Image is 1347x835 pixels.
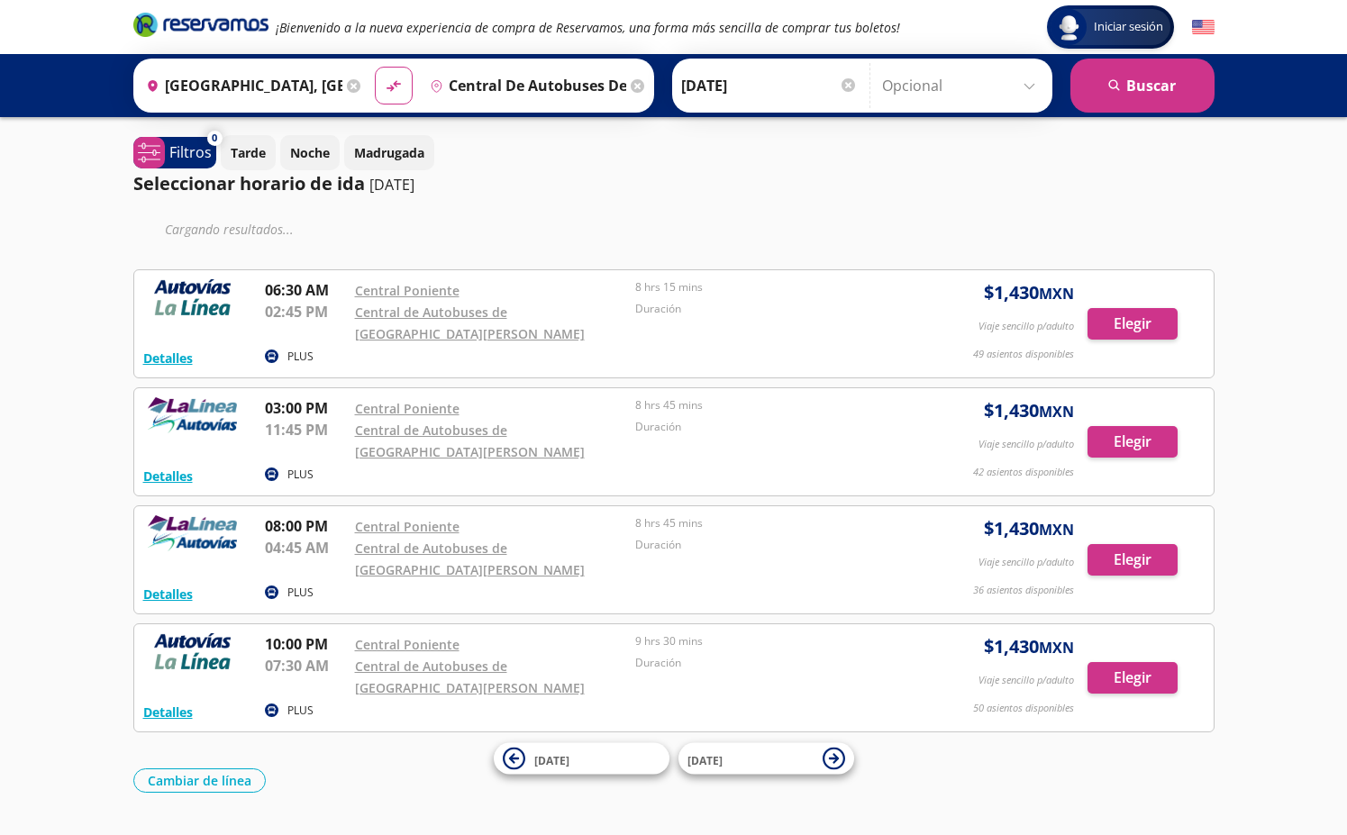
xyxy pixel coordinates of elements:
[169,141,212,163] p: Filtros
[635,655,907,671] p: Duración
[344,135,434,170] button: Madrugada
[143,397,242,433] img: RESERVAMOS
[687,752,723,767] span: [DATE]
[423,63,626,108] input: Buscar Destino
[265,397,346,419] p: 03:00 PM
[1088,308,1178,340] button: Elegir
[1039,520,1074,540] small: MXN
[1088,426,1178,458] button: Elegir
[635,537,907,553] p: Duración
[133,137,216,168] button: 0Filtros
[143,585,193,604] button: Detalles
[265,633,346,655] p: 10:00 PM
[355,304,585,342] a: Central de Autobuses de [GEOGRAPHIC_DATA][PERSON_NAME]
[1039,284,1074,304] small: MXN
[681,63,858,108] input: Elegir Fecha
[355,636,460,653] a: Central Poniente
[265,279,346,301] p: 06:30 AM
[143,279,242,315] img: RESERVAMOS
[978,555,1074,570] p: Viaje sencillo p/adulto
[494,743,669,775] button: [DATE]
[133,768,266,793] button: Cambiar de línea
[143,515,242,551] img: RESERVAMOS
[355,540,585,578] a: Central de Autobuses de [GEOGRAPHIC_DATA][PERSON_NAME]
[882,63,1043,108] input: Opcional
[276,19,900,36] em: ¡Bienvenido a la nueva experiencia de compra de Reservamos, una forma más sencilla de comprar tus...
[143,467,193,486] button: Detalles
[290,143,330,162] p: Noche
[369,174,414,195] p: [DATE]
[355,282,460,299] a: Central Poniente
[635,515,907,531] p: 8 hrs 45 mins
[139,63,342,108] input: Buscar Origen
[635,633,907,649] p: 9 hrs 30 mins
[355,400,460,417] a: Central Poniente
[973,347,1074,362] p: 49 asientos disponibles
[1088,544,1178,576] button: Elegir
[1070,59,1215,113] button: Buscar
[354,143,424,162] p: Madrugada
[1087,18,1170,36] span: Iniciar sesión
[287,349,314,365] p: PLUS
[1039,638,1074,658] small: MXN
[165,221,294,238] em: Cargando resultados ...
[978,673,1074,688] p: Viaje sencillo p/adulto
[265,419,346,440] p: 11:45 PM
[265,301,346,322] p: 02:45 PM
[534,752,569,767] span: [DATE]
[133,11,268,43] a: Brand Logo
[265,655,346,676] p: 07:30 AM
[265,515,346,537] p: 08:00 PM
[143,633,242,669] img: RESERVAMOS
[143,349,193,368] button: Detalles
[355,422,585,460] a: Central de Autobuses de [GEOGRAPHIC_DATA][PERSON_NAME]
[635,301,907,317] p: Duración
[1192,16,1215,39] button: English
[678,743,854,775] button: [DATE]
[635,397,907,413] p: 8 hrs 45 mins
[984,279,1074,306] span: $ 1,430
[635,279,907,295] p: 8 hrs 15 mins
[231,143,266,162] p: Tarde
[133,170,365,197] p: Seleccionar horario de ida
[1088,662,1178,694] button: Elegir
[143,703,193,722] button: Detalles
[221,135,276,170] button: Tarde
[973,583,1074,598] p: 36 asientos disponibles
[287,467,314,483] p: PLUS
[1039,402,1074,422] small: MXN
[212,131,217,146] span: 0
[984,633,1074,660] span: $ 1,430
[978,319,1074,334] p: Viaje sencillo p/adulto
[355,658,585,696] a: Central de Autobuses de [GEOGRAPHIC_DATA][PERSON_NAME]
[978,437,1074,452] p: Viaje sencillo p/adulto
[984,515,1074,542] span: $ 1,430
[635,419,907,435] p: Duración
[984,397,1074,424] span: $ 1,430
[973,701,1074,716] p: 50 asientos disponibles
[355,518,460,535] a: Central Poniente
[133,11,268,38] i: Brand Logo
[287,703,314,719] p: PLUS
[280,135,340,170] button: Noche
[973,465,1074,480] p: 42 asientos disponibles
[287,585,314,601] p: PLUS
[265,537,346,558] p: 04:45 AM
